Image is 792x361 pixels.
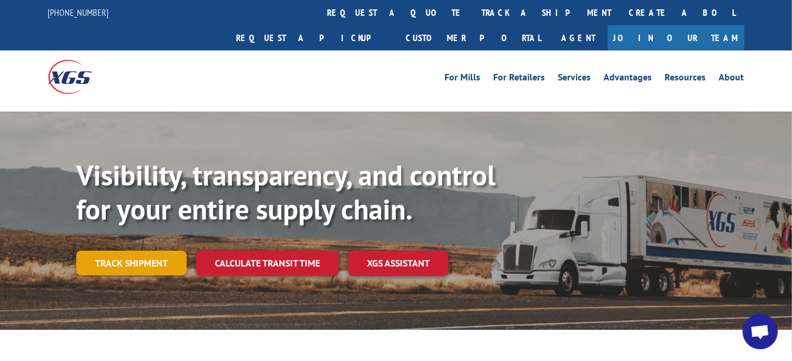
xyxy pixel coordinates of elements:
a: XGS ASSISTANT [348,251,449,276]
a: Resources [665,73,706,86]
a: [PHONE_NUMBER] [48,6,109,18]
a: Agent [550,25,608,50]
a: Advantages [604,73,652,86]
a: Track shipment [76,251,187,275]
a: Customer Portal [397,25,550,50]
a: For Retailers [494,73,545,86]
a: For Mills [445,73,481,86]
b: Visibility, transparency, and control for your entire supply chain. [76,157,496,227]
a: Calculate transit time [196,251,339,276]
a: Request a pickup [228,25,397,50]
a: Open chat [743,314,778,349]
a: Services [558,73,591,86]
a: Join Our Team [608,25,744,50]
a: About [719,73,744,86]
